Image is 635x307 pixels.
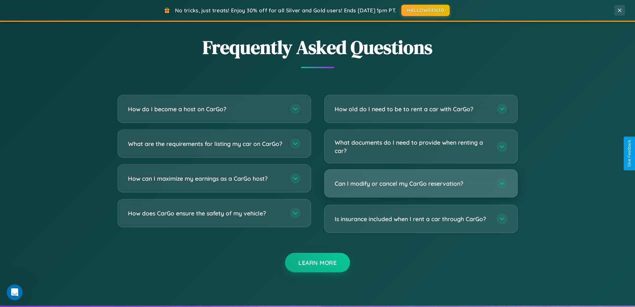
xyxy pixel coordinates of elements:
[335,138,490,155] h3: What documents do I need to provide when renting a car?
[335,215,490,223] h3: Is insurance included when I rent a car through CarGo?
[128,174,283,183] h3: How can I maximize my earnings as a CarGo host?
[118,34,518,60] h2: Frequently Asked Questions
[285,253,350,272] button: Learn More
[335,179,490,188] h3: Can I modify or cancel my CarGo reservation?
[175,7,396,14] span: No tricks, just treats! Enjoy 30% off for all Silver and Gold users! Ends [DATE] 1pm PT.
[7,284,23,300] iframe: Intercom live chat
[128,140,283,148] h3: What are the requirements for listing my car on CarGo?
[401,5,450,16] button: HALLOWEEN30
[128,105,283,113] h3: How do I become a host on CarGo?
[627,140,632,167] div: Give Feedback
[128,209,283,217] h3: How does CarGo ensure the safety of my vehicle?
[335,105,490,113] h3: How old do I need to be to rent a car with CarGo?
